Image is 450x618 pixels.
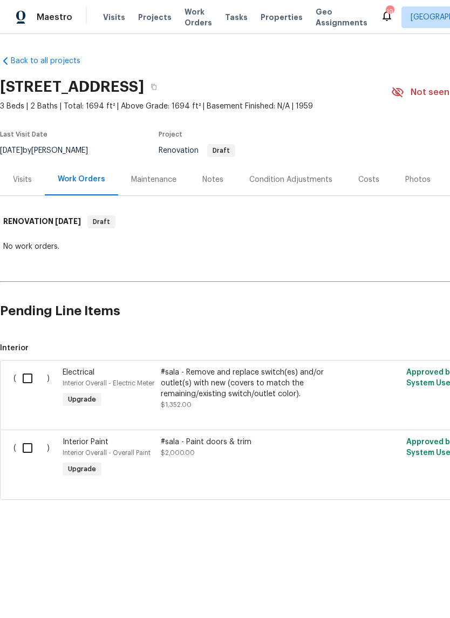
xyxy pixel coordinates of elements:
[225,13,248,21] span: Tasks
[161,437,351,447] div: #sala - Paint doors & trim
[249,174,332,185] div: Condition Adjustments
[358,174,379,185] div: Costs
[159,131,182,138] span: Project
[58,174,105,185] div: Work Orders
[3,215,81,228] h6: RENOVATION
[64,464,100,474] span: Upgrade
[161,367,351,399] div: #sala - Remove and replace switch(es) and/or outlet(s) with new (covers to match the remaining/ex...
[63,450,151,456] span: Interior Overall - Overall Paint
[405,174,431,185] div: Photos
[55,218,81,225] span: [DATE]
[161,450,195,456] span: $2,000.00
[63,369,94,376] span: Electrical
[202,174,223,185] div: Notes
[316,6,367,28] span: Geo Assignments
[208,147,234,154] span: Draft
[144,77,163,97] button: Copy Address
[88,216,114,227] span: Draft
[159,147,235,154] span: Renovation
[138,12,172,23] span: Projects
[10,433,59,483] div: ( )
[63,380,154,386] span: Interior Overall - Electric Meter
[64,394,100,405] span: Upgrade
[13,174,32,185] div: Visits
[386,6,393,17] div: 19
[37,12,72,23] span: Maestro
[131,174,176,185] div: Maintenance
[63,438,108,446] span: Interior Paint
[10,364,59,413] div: ( )
[161,402,192,408] span: $1,352.00
[261,12,303,23] span: Properties
[185,6,212,28] span: Work Orders
[103,12,125,23] span: Visits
